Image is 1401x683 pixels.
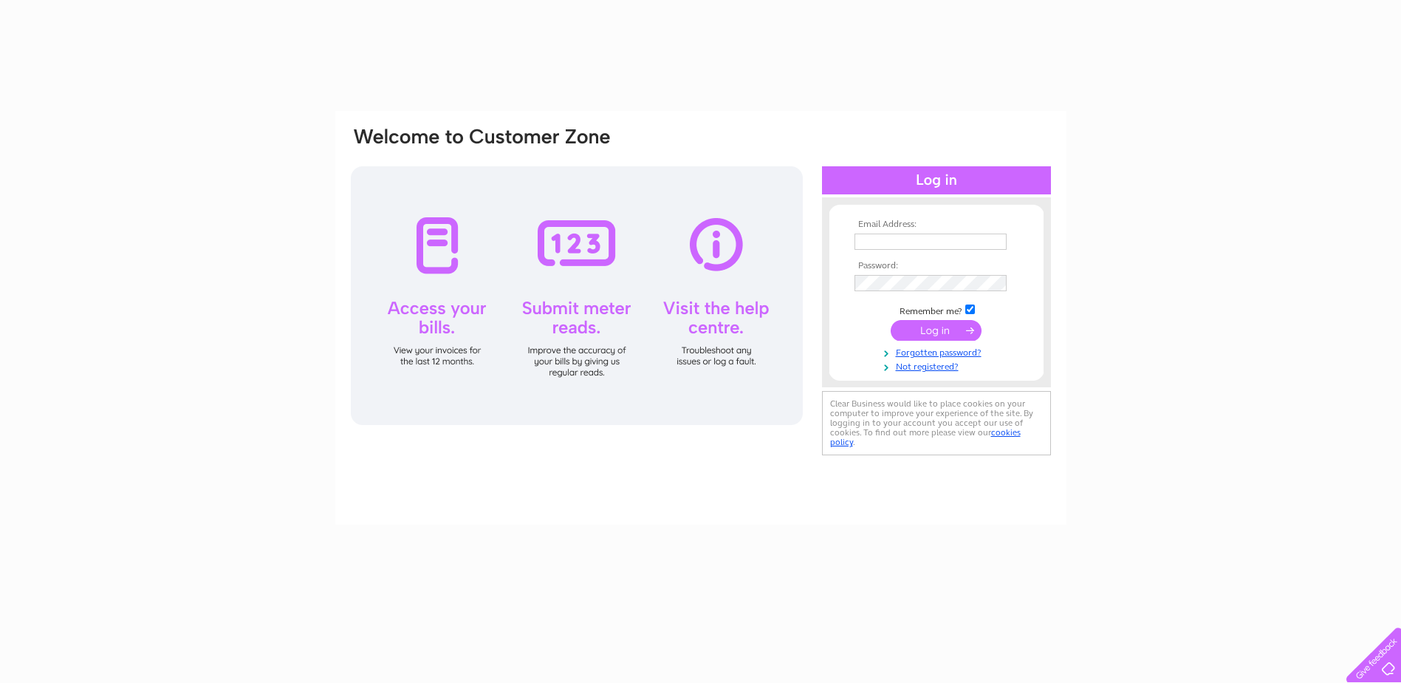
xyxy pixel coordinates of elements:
[854,359,1022,373] a: Not registered?
[854,344,1022,359] a: Forgotten password?
[822,391,1051,455] div: Clear Business would like to place cookies on your computer to improve your experience of the sit...
[851,220,1022,230] th: Email Address:
[830,427,1021,447] a: cookies policy
[891,320,982,341] input: Submit
[851,302,1022,317] td: Remember me?
[851,261,1022,271] th: Password:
